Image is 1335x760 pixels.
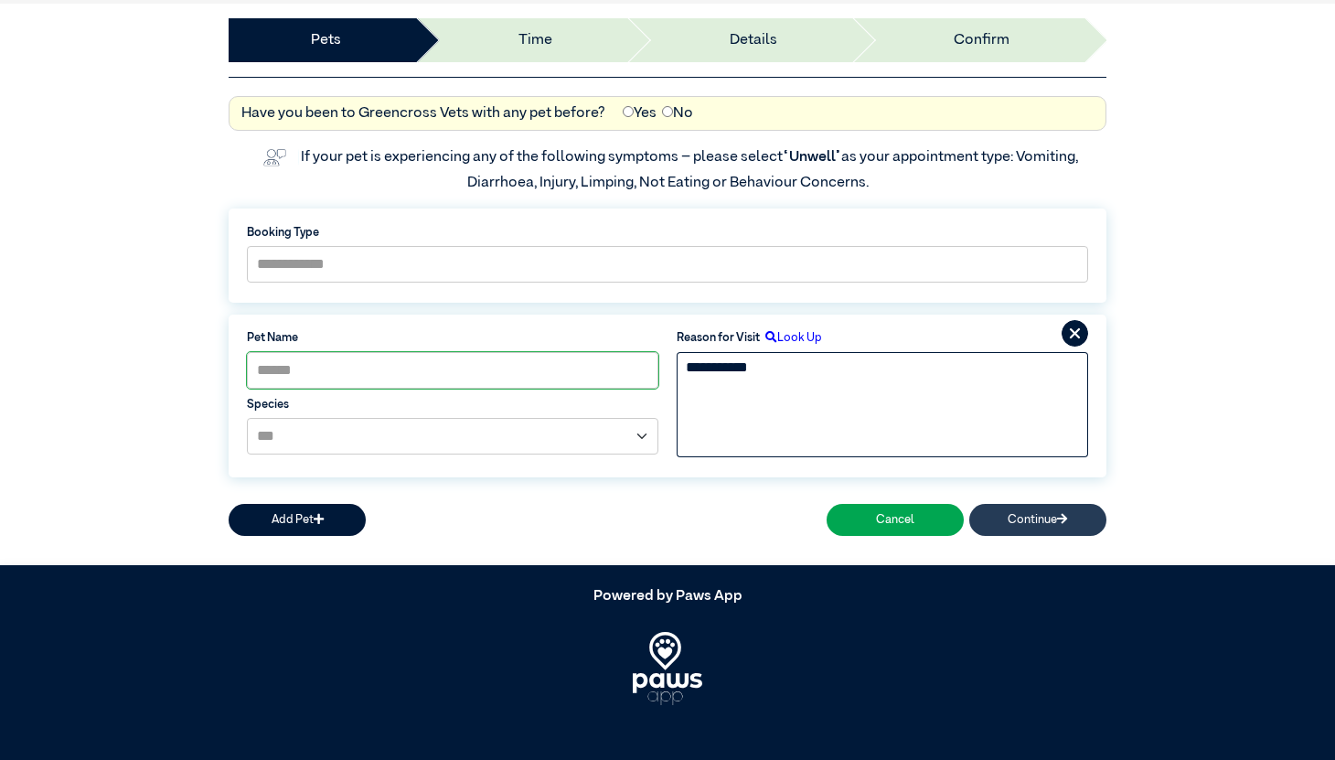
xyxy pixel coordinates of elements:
[241,102,605,124] label: Have you been to Greencross Vets with any pet before?
[623,106,634,117] input: Yes
[969,504,1106,536] button: Continue
[623,102,657,124] label: Yes
[229,588,1106,605] h5: Powered by Paws App
[247,329,658,347] label: Pet Name
[677,329,760,347] label: Reason for Visit
[662,102,693,124] label: No
[662,106,673,117] input: No
[827,504,964,536] button: Cancel
[783,150,841,165] span: “Unwell”
[247,396,658,413] label: Species
[633,632,703,705] img: PawsApp
[301,150,1081,190] label: If your pet is experiencing any of the following symptoms – please select as your appointment typ...
[760,329,822,347] label: Look Up
[229,504,366,536] button: Add Pet
[247,224,1088,241] label: Booking Type
[257,143,292,172] img: vet
[311,29,341,51] a: Pets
